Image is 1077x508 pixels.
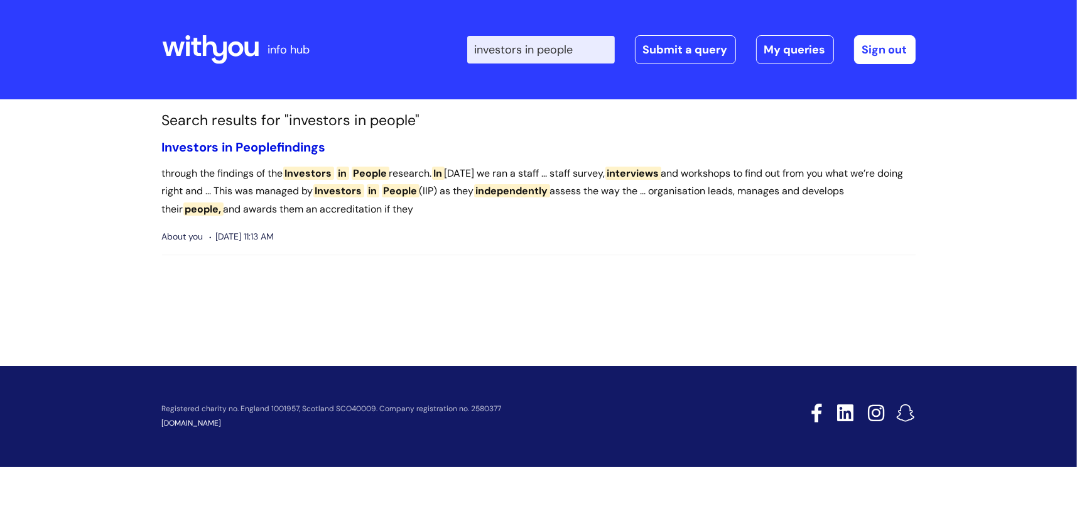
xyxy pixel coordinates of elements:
h1: Search results for "investors in people" [162,112,916,130]
span: [DATE] 11:13 AM [210,229,274,245]
p: Registered charity no. England 1001957, Scotland SCO40009. Company registration no. 2580377 [162,405,722,413]
span: Investors [313,184,364,197]
span: About you [162,229,203,245]
span: People [382,184,419,197]
span: Investors [162,139,219,155]
a: Sign out [854,35,916,64]
span: people, [183,202,224,216]
a: Submit a query [635,35,736,64]
span: Investors [283,167,334,180]
span: in [222,139,233,155]
a: Investors in Peoplefindings [162,139,326,155]
span: People [352,167,389,180]
p: through the findings of the research. [DATE] we ran a staff ... staff survey, and workshops to fi... [162,165,916,219]
span: independently [474,184,550,197]
span: People [236,139,278,155]
span: in [367,184,379,197]
a: [DOMAIN_NAME] [162,418,222,428]
p: info hub [268,40,310,60]
a: My queries [756,35,834,64]
input: Search [467,36,615,63]
span: interviews [605,167,661,180]
div: | - [467,35,916,64]
span: in [337,167,349,180]
span: In [432,167,445,180]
